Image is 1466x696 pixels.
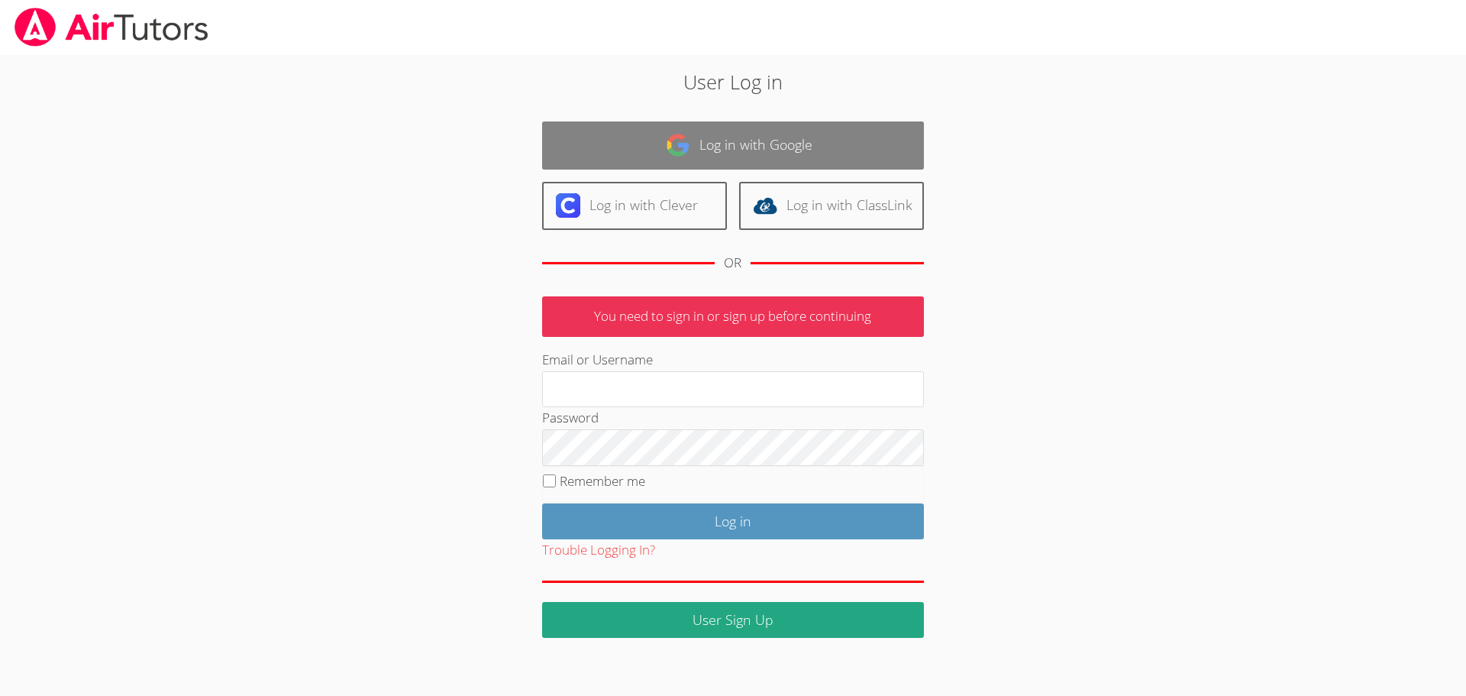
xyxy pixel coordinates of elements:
img: classlink-logo-d6bb404cc1216ec64c9a2012d9dc4662098be43eaf13dc465df04b49fa7ab582.svg [753,193,777,218]
img: clever-logo-6eab21bc6e7a338710f1a6ff85c0baf02591cd810cc4098c63d3a4b26e2feb20.svg [556,193,580,218]
h2: User Log in [337,67,1129,96]
a: Log in with Google [542,121,924,170]
p: You need to sign in or sign up before continuing [542,296,924,337]
button: Trouble Logging In? [542,539,655,562]
div: OR [724,252,741,274]
input: Log in [542,503,924,539]
label: Remember me [560,472,645,490]
a: Log in with ClassLink [739,182,924,230]
label: Email or Username [542,351,653,368]
img: google-logo-50288ca7cdecda66e5e0955fdab243c47b7ad437acaf1139b6f446037453330a.svg [666,133,690,157]
a: User Sign Up [542,602,924,638]
img: airtutors_banner-c4298cdbf04f3fff15de1276eac7730deb9818008684d7c2e4769d2f7ddbe033.png [13,8,210,47]
label: Password [542,409,599,426]
a: Log in with Clever [542,182,727,230]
